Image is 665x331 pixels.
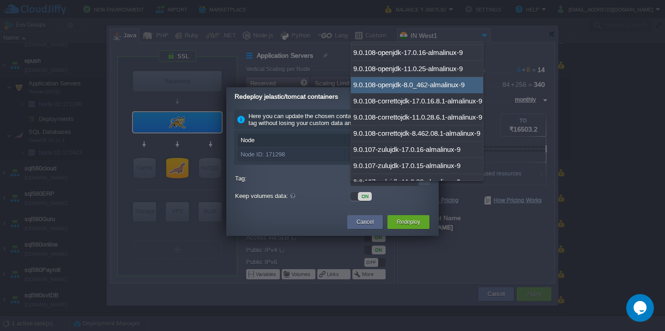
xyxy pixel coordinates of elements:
div: 9.0.108-correttojdk-8.462.08.1-almalinux-9 [351,126,483,142]
div: Here you can update the chosen containers to another template tag without losing your custom data... [234,109,431,130]
div: Node [238,134,344,146]
div: 9.0.108-openjdk-11.0.25-almalinux-9 [351,61,483,77]
div: ON [358,192,372,201]
label: Tag: [235,173,348,184]
button: Cancel [357,217,374,227]
div: 9.0.108-openjdk-8.0_462-almalinux-9 [351,77,483,93]
div: 9.0.108-correttojdk-17.0.16.8.1-almalinux-9 [351,93,483,109]
div: 9.0.107-zulujdk-17.0.15-almalinux-9 [351,158,483,174]
div: 9.0.108-openjdk-17.0.16-almalinux-9 [351,45,483,61]
div: 9.0.107-zulujdk-11.0.28-almalinux-9 [351,174,483,190]
div: Tag [345,134,428,146]
iframe: chat widget [626,294,656,322]
div: 9.0.107-zulujdk-17.0.16-almalinux-9 [351,142,483,158]
label: Keep volumes data: [235,190,348,202]
button: Redeploy [397,217,420,227]
div: 9.0.108-correttojdk-11.0.28.6.1-almalinux-9 [351,109,483,126]
div: Node ID: 171298 [238,149,344,161]
span: Redeploy jelastic/tomcat containers [235,93,338,100]
div: [DATE]-jdk-1.8.0_202 [345,149,428,161]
